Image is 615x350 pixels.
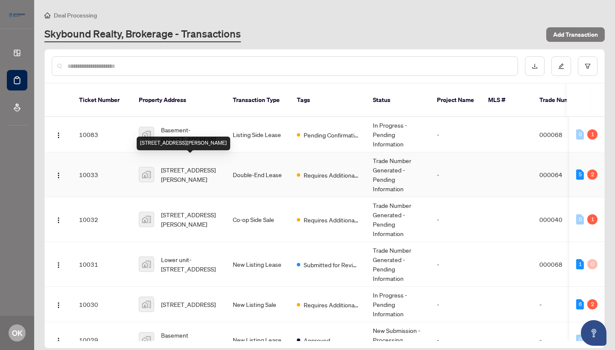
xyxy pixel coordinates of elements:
td: New Listing Sale [226,287,290,322]
div: 2 [587,299,597,309]
div: 1 [587,129,597,140]
span: Requires Additional Docs [304,300,359,309]
span: [STREET_ADDRESS][PERSON_NAME] [161,210,219,229]
span: filter [585,63,591,69]
img: thumbnail-img [139,332,154,347]
button: filter [578,56,597,76]
div: 0 [576,129,584,140]
div: 0 [576,214,584,225]
div: 6 [576,299,584,309]
img: Logo [55,172,62,179]
span: Requires Additional Docs [304,215,359,225]
td: 10083 [72,117,132,152]
span: Requires Additional Docs [304,170,359,180]
td: Trade Number Generated - Pending Information [366,197,430,242]
td: 10030 [72,287,132,322]
td: 000068 [533,117,592,152]
button: Logo [52,213,65,226]
span: Deal Processing [54,12,97,19]
span: Pending Confirmation of Closing [304,130,359,140]
th: Status [366,84,430,117]
span: edit [558,63,564,69]
td: - [430,287,481,322]
span: Basement Apartment-[STREET_ADDRESS] [161,330,219,349]
td: 10032 [72,197,132,242]
td: Double-End Lease [226,152,290,197]
div: 1 [576,259,584,269]
div: 5 [576,169,584,180]
span: download [532,63,538,69]
td: - [430,152,481,197]
td: - [430,117,481,152]
img: Logo [55,217,62,224]
td: Co-op Side Sale [226,197,290,242]
img: thumbnail-img [139,127,154,142]
td: Listing Side Lease [226,117,290,152]
img: Logo [55,337,62,344]
button: Logo [52,257,65,271]
button: Add Transaction [546,27,605,42]
button: Logo [52,128,65,141]
img: thumbnail-img [139,257,154,271]
span: Lower unit-[STREET_ADDRESS] [161,255,219,274]
th: Transaction Type [226,84,290,117]
button: Logo [52,297,65,311]
img: logo [7,11,27,19]
td: 000064 [533,152,592,197]
img: Logo [55,132,62,139]
div: [STREET_ADDRESS][PERSON_NAME] [137,137,230,150]
span: home [44,12,50,18]
button: download [525,56,545,76]
td: 000040 [533,197,592,242]
th: Property Address [132,84,226,117]
button: Logo [52,168,65,181]
td: - [533,287,592,322]
img: Logo [55,262,62,268]
td: - [430,197,481,242]
img: thumbnail-img [139,297,154,312]
span: Basement-[STREET_ADDRESS] [161,125,219,144]
td: Trade Number Generated - Pending Information [366,152,430,197]
span: Approved [304,335,330,345]
span: Add Transaction [553,28,598,41]
button: Open asap [581,320,606,346]
th: Tags [290,84,366,117]
td: New Listing Lease [226,242,290,287]
div: 2 [587,169,597,180]
td: 10033 [72,152,132,197]
button: Logo [52,333,65,347]
td: In Progress - Pending Information [366,117,430,152]
th: Trade Number [533,84,592,117]
div: 0 [587,259,597,269]
a: Skybound Realty, Brokerage - Transactions [44,27,241,42]
img: thumbnail-img [139,167,154,182]
td: 000068 [533,242,592,287]
span: OK [12,327,23,339]
img: thumbnail-img [139,212,154,227]
span: [STREET_ADDRESS] [161,300,216,309]
td: Trade Number Generated - Pending Information [366,242,430,287]
td: 10031 [72,242,132,287]
td: - [430,242,481,287]
th: Project Name [430,84,481,117]
th: MLS # [481,84,533,117]
div: 1 [587,214,597,225]
td: In Progress - Pending Information [366,287,430,322]
img: Logo [55,302,62,309]
div: 0 [576,335,584,345]
th: Ticket Number [72,84,132,117]
button: edit [551,56,571,76]
span: [STREET_ADDRESS][PERSON_NAME] [161,165,219,184]
span: Submitted for Review [304,260,359,269]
